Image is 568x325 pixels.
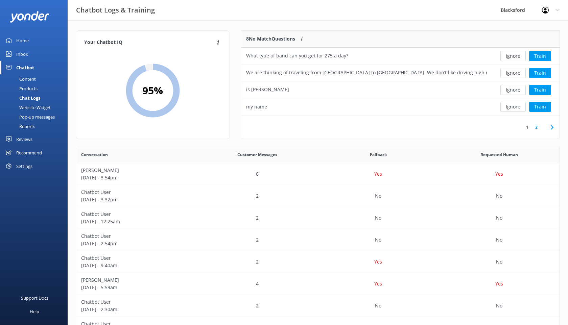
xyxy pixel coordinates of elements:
p: 4 [256,280,259,287]
p: Chatbot User [81,210,192,218]
div: is [PERSON_NAME] [246,86,289,93]
a: 1 [523,124,532,130]
p: [DATE] - 3:32pm [81,196,192,203]
div: row [76,207,560,229]
div: Website Widget [4,103,51,112]
button: Ignore [500,102,526,112]
div: row [76,273,560,295]
p: No [375,302,381,309]
p: 2 [256,236,259,244]
h3: Chatbot Logs & Training [76,5,155,16]
p: Chatbot User [81,298,192,306]
div: row [241,48,560,65]
h2: 95 % [142,82,163,99]
a: Products [4,84,68,93]
button: Train [529,85,551,95]
div: my name [246,103,267,110]
div: Home [16,34,29,47]
div: Products [4,84,38,93]
p: Chatbot User [81,189,192,196]
p: Chatbot User [81,232,192,240]
div: row [76,163,560,185]
p: [DATE] - 12:25am [81,218,192,225]
a: Website Widget [4,103,68,112]
p: [DATE] - 2:54pm [81,240,192,247]
p: [PERSON_NAME] [81,276,192,284]
div: We are thinking of traveling from [GEOGRAPHIC_DATA] to [GEOGRAPHIC_DATA]. We don’t like driving h... [246,69,487,76]
p: [DATE] - 5:59am [81,284,192,291]
p: 2 [256,302,259,309]
div: What type of band can you get for 275 a day? [246,52,348,59]
h4: Your Chatbot IQ [84,39,215,46]
p: [PERSON_NAME] [81,167,192,174]
a: 2 [532,124,541,130]
button: Train [529,68,551,78]
p: 8 No Match Questions [246,35,295,43]
button: Train [529,102,551,112]
p: Yes [374,280,382,287]
div: row [241,65,560,81]
div: Chatbot [16,61,34,74]
span: Fallback [370,151,387,158]
p: Chatbot User [81,254,192,262]
div: Chat Logs [4,93,40,103]
a: Reports [4,122,68,131]
p: No [375,236,381,244]
span: Customer Messages [237,151,277,158]
p: No [496,192,502,200]
div: Support Docs [21,291,48,305]
p: [DATE] - 9:40am [81,262,192,269]
p: No [496,214,502,222]
p: 2 [256,258,259,266]
p: Yes [374,170,382,178]
a: Content [4,74,68,84]
p: No [375,192,381,200]
p: Yes [495,280,503,287]
div: Help [30,305,39,318]
p: No [375,214,381,222]
div: grid [241,48,560,115]
div: row [76,229,560,251]
p: 6 [256,170,259,178]
div: Reports [4,122,35,131]
p: [DATE] - 2:30am [81,306,192,313]
p: [DATE] - 3:54pm [81,174,192,181]
p: Yes [374,258,382,266]
div: Settings [16,159,32,173]
div: Reviews [16,132,32,146]
p: No [496,258,502,266]
button: Ignore [500,68,526,78]
a: Pop-up messages [4,112,68,122]
p: No [496,236,502,244]
button: Ignore [500,85,526,95]
span: Requested Human [480,151,518,158]
div: Recommend [16,146,42,159]
div: row [241,98,560,115]
div: row [76,185,560,207]
a: Chat Logs [4,93,68,103]
p: Yes [495,170,503,178]
p: No [496,302,502,309]
button: Train [529,51,551,61]
div: Content [4,74,36,84]
div: row [241,81,560,98]
p: 2 [256,192,259,200]
div: row [76,295,560,317]
button: Ignore [500,51,526,61]
img: yonder-white-logo.png [10,11,49,22]
span: Conversation [81,151,108,158]
div: Inbox [16,47,28,61]
div: Pop-up messages [4,112,55,122]
div: row [76,251,560,273]
p: 2 [256,214,259,222]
